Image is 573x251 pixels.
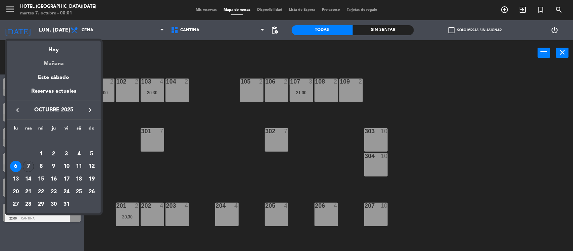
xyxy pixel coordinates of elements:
[35,186,47,198] div: 22
[35,186,47,198] td: 22 de octubre de 2025
[47,198,60,211] td: 30 de octubre de 2025
[61,186,72,198] div: 24
[7,87,101,101] div: Reservas actuales
[35,148,47,160] td: 1 de octubre de 2025
[48,173,59,185] div: 16
[61,173,72,185] div: 17
[23,186,34,198] div: 21
[23,173,34,185] div: 14
[85,160,98,173] td: 12 de octubre de 2025
[73,161,85,172] div: 11
[60,186,73,198] td: 24 de octubre de 2025
[48,186,59,198] div: 23
[47,148,60,160] td: 2 de octubre de 2025
[48,148,59,160] div: 2
[22,198,35,211] td: 28 de octubre de 2025
[47,124,60,135] th: jueves
[35,173,47,185] div: 15
[9,186,22,198] td: 20 de octubre de 2025
[9,198,22,211] td: 27 de octubre de 2025
[47,173,60,186] td: 16 de octubre de 2025
[23,199,34,210] div: 28
[22,160,35,173] td: 7 de octubre de 2025
[73,148,86,160] td: 4 de octubre de 2025
[60,173,73,186] td: 17 de octubre de 2025
[35,173,47,186] td: 15 de octubre de 2025
[9,135,98,148] td: OCT.
[86,186,97,198] div: 26
[23,106,84,114] span: octubre 2025
[73,160,86,173] td: 11 de octubre de 2025
[61,199,72,210] div: 31
[47,186,60,198] td: 23 de octubre de 2025
[22,173,35,186] td: 14 de octubre de 2025
[73,124,86,135] th: sábado
[9,124,22,135] th: lunes
[7,68,101,87] div: Este sábado
[10,161,21,172] div: 6
[86,106,94,114] i: keyboard_arrow_right
[86,161,97,172] div: 12
[48,199,59,210] div: 30
[7,54,101,68] div: Mañana
[86,148,97,160] div: 5
[73,173,85,185] div: 18
[61,161,72,172] div: 10
[73,148,85,160] div: 4
[73,186,86,198] td: 25 de octubre de 2025
[60,198,73,211] td: 31 de octubre de 2025
[23,161,34,172] div: 7
[85,148,98,160] td: 5 de octubre de 2025
[60,148,73,160] td: 3 de octubre de 2025
[35,199,47,210] div: 29
[84,106,96,114] button: keyboard_arrow_right
[10,173,21,185] div: 13
[22,124,35,135] th: martes
[35,160,47,173] td: 8 de octubre de 2025
[85,124,98,135] th: domingo
[9,173,22,186] td: 13 de octubre de 2025
[9,160,22,173] td: 6 de octubre de 2025
[60,160,73,173] td: 10 de octubre de 2025
[85,173,98,186] td: 19 de octubre de 2025
[73,186,85,198] div: 25
[85,186,98,198] td: 26 de octubre de 2025
[47,160,60,173] td: 9 de octubre de 2025
[35,148,47,160] div: 1
[10,199,21,210] div: 27
[13,106,21,114] i: keyboard_arrow_left
[10,186,21,198] div: 20
[11,106,23,114] button: keyboard_arrow_left
[48,161,59,172] div: 9
[35,161,47,172] div: 8
[35,198,47,211] td: 29 de octubre de 2025
[7,41,101,54] div: Hoy
[22,186,35,198] td: 21 de octubre de 2025
[73,173,86,186] td: 18 de octubre de 2025
[35,124,47,135] th: miércoles
[61,148,72,160] div: 3
[60,124,73,135] th: viernes
[86,173,97,185] div: 19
